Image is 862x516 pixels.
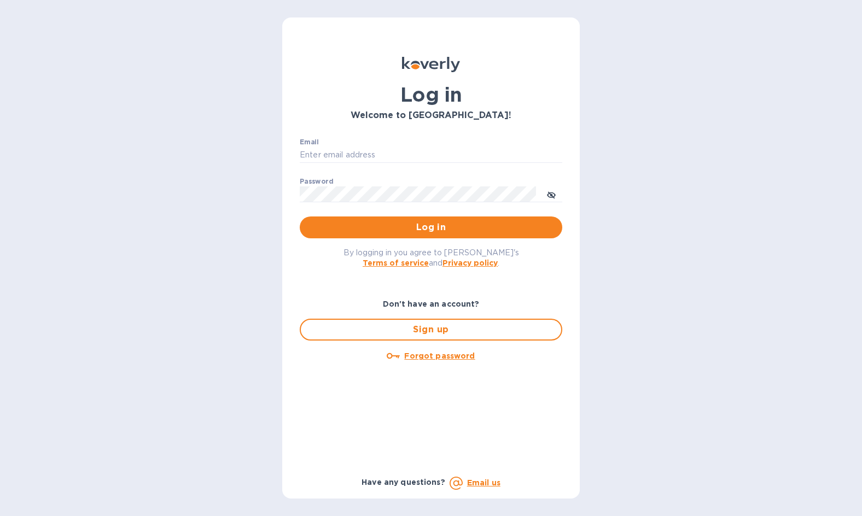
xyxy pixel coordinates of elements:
button: Sign up [300,319,562,341]
a: Terms of service [363,259,429,267]
button: Log in [300,216,562,238]
button: toggle password visibility [540,183,562,205]
span: By logging in you agree to [PERSON_NAME]'s and . [343,248,519,267]
a: Privacy policy [442,259,498,267]
u: Forgot password [404,351,475,360]
label: Email [300,139,319,145]
b: Don't have an account? [383,300,480,308]
img: Koverly [402,57,460,72]
input: Enter email address [300,147,562,163]
a: Email us [467,478,500,487]
span: Log in [308,221,554,234]
label: Password [300,178,333,185]
span: Sign up [310,323,552,336]
h1: Log in [300,83,562,106]
h3: Welcome to [GEOGRAPHIC_DATA]! [300,110,562,121]
b: Have any questions? [362,478,445,486]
